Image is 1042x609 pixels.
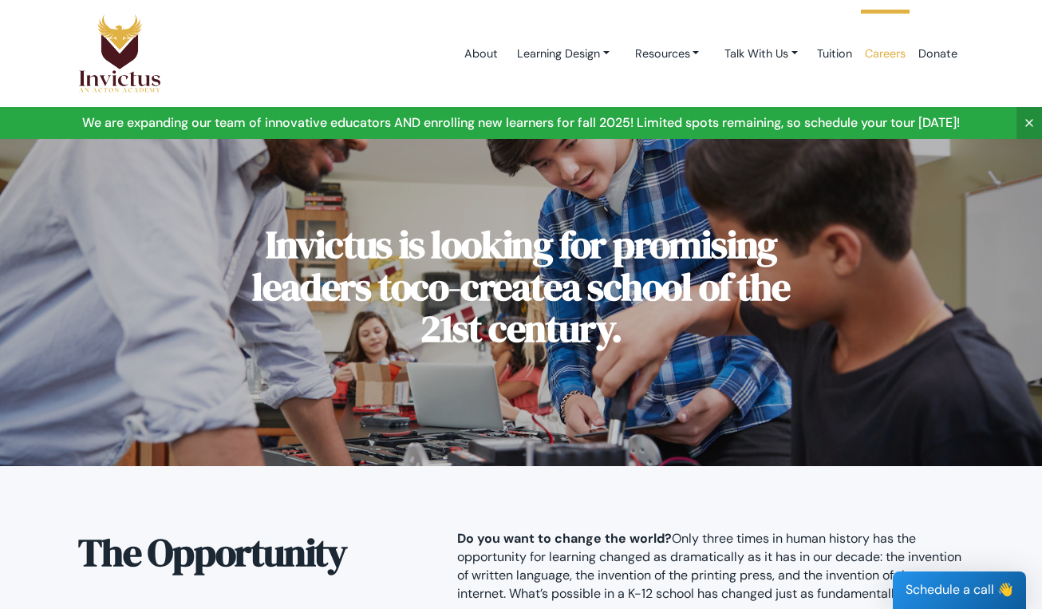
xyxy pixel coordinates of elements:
[858,20,912,88] a: Careers
[230,223,812,350] h1: Invictus is looking for promising leaders to a school of the 21st century.
[410,260,561,313] span: co-create
[457,530,964,603] p: Only three times in human history has the opportunity for learning changed as dramatically as it ...
[457,530,672,547] strong: Do you want to change the world?
[893,571,1026,609] div: Schedule a call 👋
[712,39,811,69] a: Talk With Us
[811,20,858,88] a: Tuition
[912,20,964,88] a: Donate
[622,39,712,69] a: Resources
[78,530,433,576] h2: The Opportunity
[458,20,504,88] a: About
[504,39,622,69] a: Learning Design
[78,14,161,93] img: Logo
